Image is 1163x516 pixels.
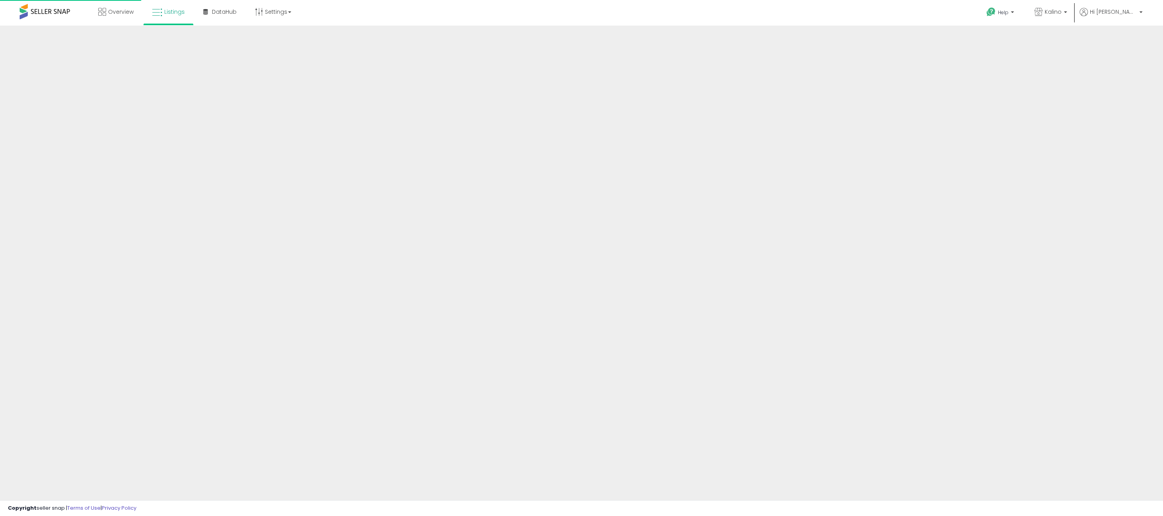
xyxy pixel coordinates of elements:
[986,7,996,17] i: Get Help
[1080,8,1143,26] a: Hi [PERSON_NAME]
[1090,8,1137,16] span: Hi [PERSON_NAME]
[108,8,134,16] span: Overview
[212,8,237,16] span: DataHub
[1045,8,1062,16] span: Kalino
[998,9,1009,16] span: Help
[164,8,185,16] span: Listings
[980,1,1022,26] a: Help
